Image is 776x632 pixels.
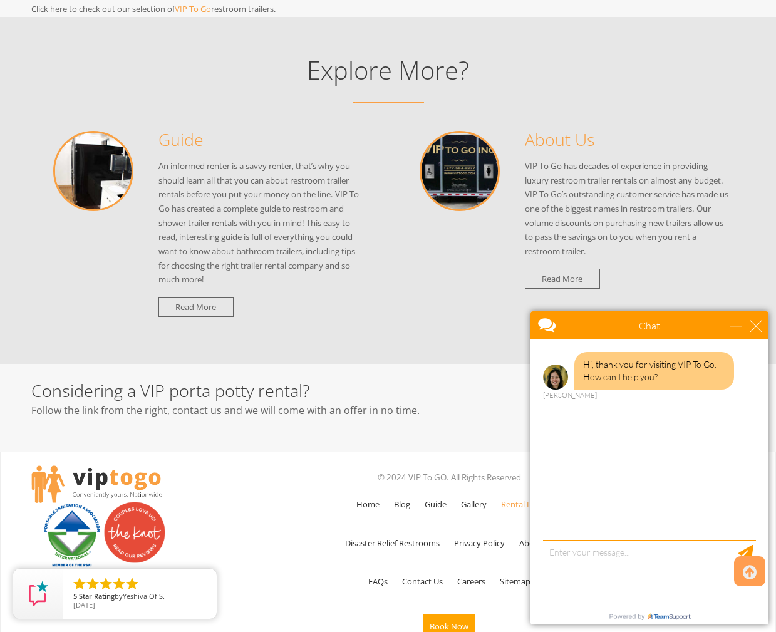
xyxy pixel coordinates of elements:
[525,159,730,259] p: VIP To Go has decades of experience in providing luxury restroom trailer rentals on almost any bu...
[158,297,234,318] a: Read More
[85,576,100,591] li: 
[495,486,548,522] a: Rental Info
[31,56,745,84] h2: Explore More?
[53,131,133,211] img: Guide
[525,269,600,289] a: Read More
[175,3,211,14] a: VIP To Go
[388,486,416,522] a: Blog
[31,465,162,503] img: viptogo LogoVIPTOGO
[125,576,140,591] li: 
[123,591,165,601] span: Yeshiva Of S.
[494,563,537,599] a: Sitemap
[73,600,95,609] span: [DATE]
[41,501,103,567] img: PSAI Member Logo
[31,381,562,400] h2: Considering a VIP porta potty rental?
[111,576,127,591] li: 
[350,486,386,522] a: Home
[451,563,492,599] a: Careers
[525,131,730,149] h3: About Us
[73,591,77,601] span: 5
[103,501,166,564] img: Couples love us! See our reviews on The Knot.
[513,525,560,561] a: About Us
[396,563,449,599] a: Contact Us
[362,563,394,599] a: FAQs
[31,400,562,420] p: Follow the link from the right, contact us and we will come with an offer in no time.
[523,304,776,632] iframe: Live Chat Box
[158,159,363,287] p: An informed renter is a savvy renter, that’s why you should learn all that you can about restroom...
[158,131,363,149] h3: Guide
[26,581,51,606] img: Review Rating
[79,591,115,601] span: Star Rating
[339,525,446,561] a: Disaster Relief Restrooms
[73,593,207,601] span: by
[31,1,501,17] p: Click here to check out our selection of restroom trailers.
[455,486,493,522] a: Gallery
[448,525,511,561] a: Privacy Policy
[72,576,87,591] li: 
[98,576,113,591] li: 
[420,131,500,211] img: About Us
[418,486,453,522] a: Guide
[266,469,633,486] p: © 2024 VIP To GO. All Rights Reserved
